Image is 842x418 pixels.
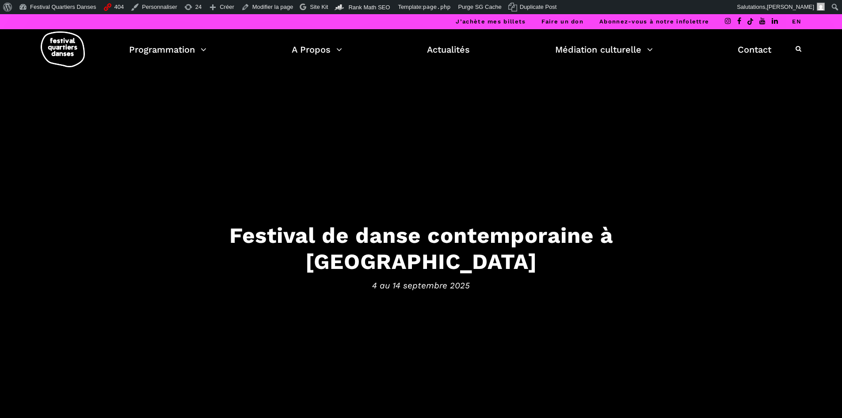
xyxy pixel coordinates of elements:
[147,279,695,292] span: 4 au 14 septembre 2025
[41,31,85,67] img: logo-fqd-med
[555,42,653,57] a: Médiation culturelle
[767,4,814,10] span: [PERSON_NAME]
[599,18,709,25] a: Abonnez-vous à notre infolettre
[738,42,771,57] a: Contact
[129,42,206,57] a: Programmation
[456,18,526,25] a: J’achète mes billets
[427,42,470,57] a: Actualités
[147,222,695,275] h3: Festival de danse contemporaine à [GEOGRAPHIC_DATA]
[541,18,583,25] a: Faire un don
[423,4,451,10] span: page.php
[792,18,801,25] a: EN
[348,4,390,11] span: Rank Math SEO
[292,42,342,57] a: A Propos
[310,4,328,10] span: Site Kit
